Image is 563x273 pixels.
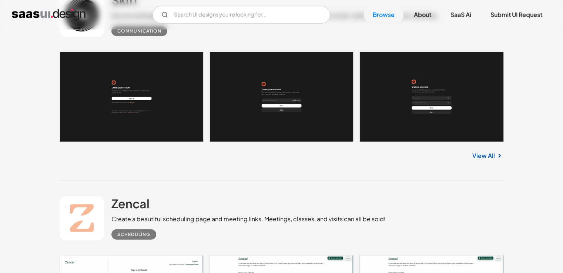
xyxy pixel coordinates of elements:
[442,7,480,23] a: SaaS Ai
[153,6,330,24] form: Email Form
[364,7,403,23] a: Browse
[12,9,86,21] a: home
[482,7,551,23] a: Submit UI Request
[472,151,495,160] a: View All
[117,27,161,36] div: Communication
[111,196,150,215] a: Zencal
[117,230,150,239] div: Scheduling
[111,196,150,211] h2: Zencal
[405,7,440,23] a: About
[153,6,330,24] input: Search UI designs you're looking for...
[111,215,386,223] div: Create a beautiful scheduling page and meeting links. Meetings, classes, and visits can all be sold!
